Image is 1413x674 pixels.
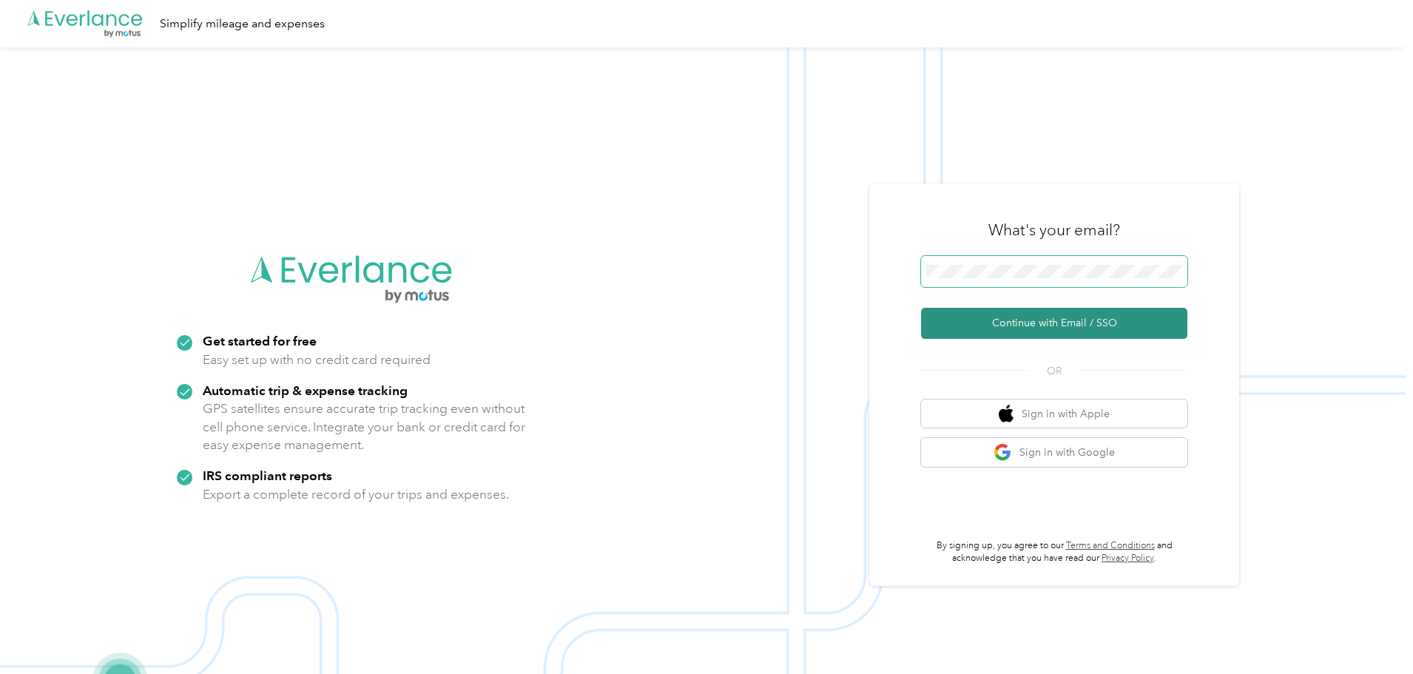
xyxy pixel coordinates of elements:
[203,485,509,504] p: Export a complete record of your trips and expenses.
[1028,363,1080,379] span: OR
[1102,553,1154,564] a: Privacy Policy
[921,539,1187,565] p: By signing up, you agree to our and acknowledge that you have read our .
[988,220,1120,240] h3: What's your email?
[999,405,1014,423] img: apple logo
[203,333,317,348] strong: Get started for free
[203,351,431,369] p: Easy set up with no credit card required
[203,400,526,454] p: GPS satellites ensure accurate trip tracking even without cell phone service. Integrate your bank...
[1066,540,1155,551] a: Terms and Conditions
[921,308,1187,339] button: Continue with Email / SSO
[921,400,1187,428] button: apple logoSign in with Apple
[921,438,1187,467] button: google logoSign in with Google
[994,443,1012,462] img: google logo
[203,468,332,483] strong: IRS compliant reports
[160,15,325,33] div: Simplify mileage and expenses
[203,383,408,398] strong: Automatic trip & expense tracking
